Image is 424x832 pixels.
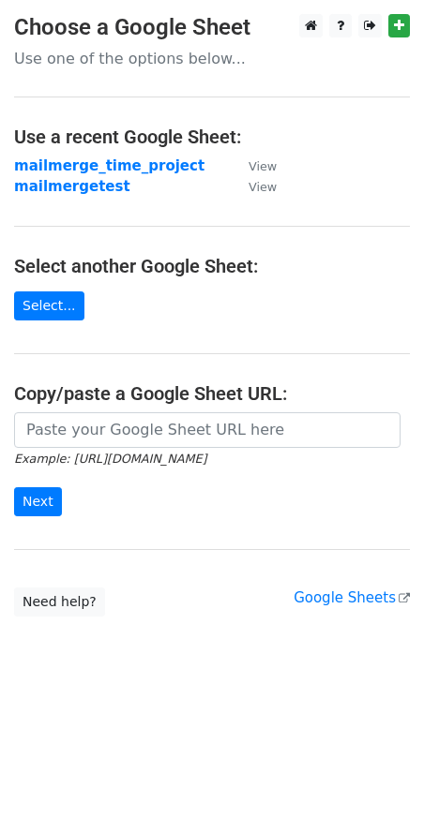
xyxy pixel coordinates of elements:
[14,382,410,405] h4: Copy/paste a Google Sheet URL:
[14,412,401,448] input: Paste your Google Sheet URL here
[14,452,206,466] small: Example: [URL][DOMAIN_NAME]
[14,291,84,320] a: Select...
[249,159,277,173] small: View
[230,157,277,174] a: View
[14,178,130,195] a: mailmergetest
[14,255,410,277] h4: Select another Google Sheet:
[14,157,204,174] a: mailmerge_time_project
[14,487,62,516] input: Next
[294,589,410,606] a: Google Sheets
[14,126,410,148] h4: Use a recent Google Sheet:
[14,587,105,617] a: Need help?
[14,14,410,41] h3: Choose a Google Sheet
[14,49,410,68] p: Use one of the options below...
[249,180,277,194] small: View
[230,178,277,195] a: View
